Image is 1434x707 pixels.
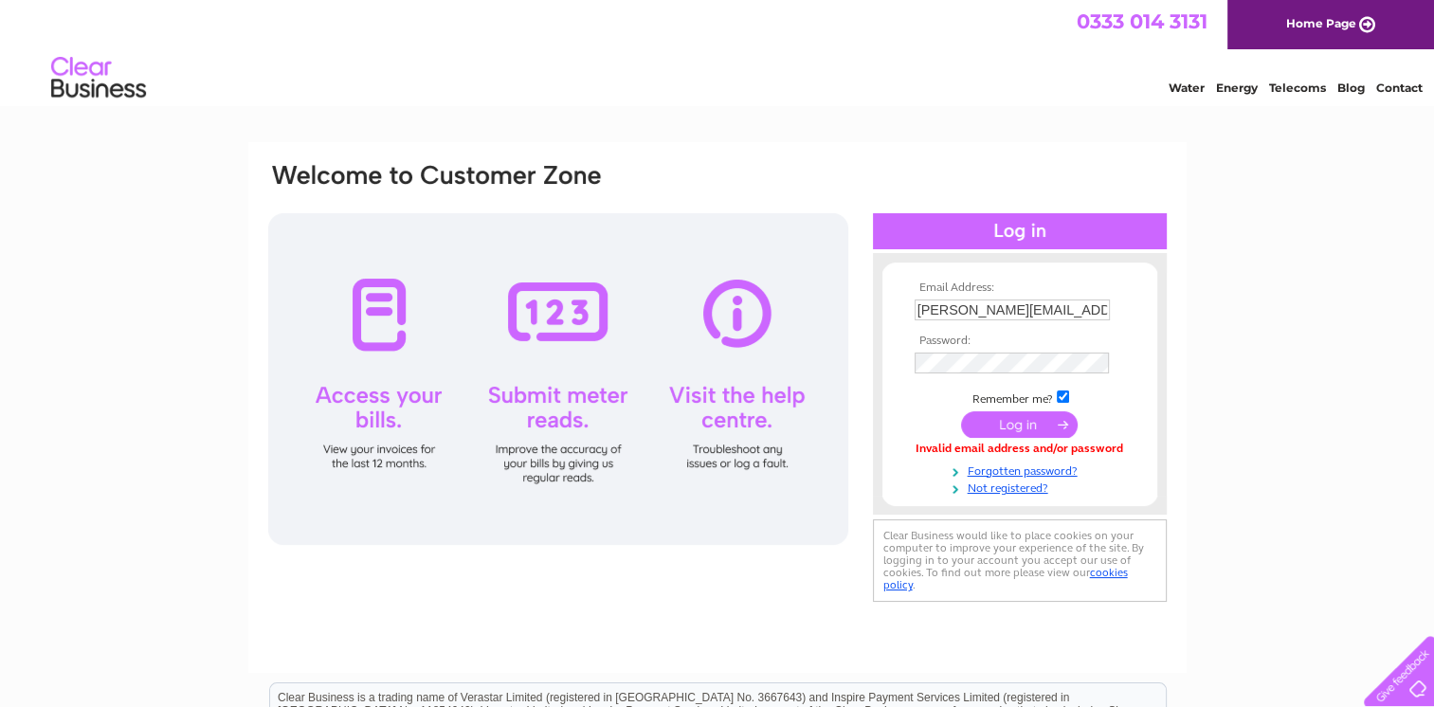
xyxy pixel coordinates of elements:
[961,411,1078,438] input: Submit
[910,281,1130,295] th: Email Address:
[915,461,1130,479] a: Forgotten password?
[883,566,1128,591] a: cookies policy
[1216,81,1258,95] a: Energy
[50,49,147,107] img: logo.png
[1337,81,1365,95] a: Blog
[910,335,1130,348] th: Password:
[1169,81,1205,95] a: Water
[915,478,1130,496] a: Not registered?
[1077,9,1207,33] a: 0333 014 3131
[1269,81,1326,95] a: Telecoms
[915,443,1125,456] div: Invalid email address and/or password
[270,10,1166,92] div: Clear Business is a trading name of Verastar Limited (registered in [GEOGRAPHIC_DATA] No. 3667643...
[873,519,1167,602] div: Clear Business would like to place cookies on your computer to improve your experience of the sit...
[1376,81,1423,95] a: Contact
[910,388,1130,407] td: Remember me?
